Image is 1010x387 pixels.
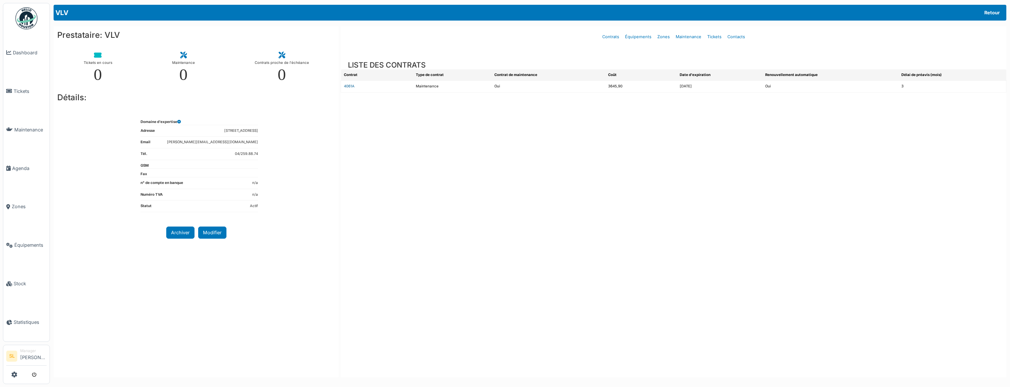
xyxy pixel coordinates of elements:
th: Contrat [341,69,413,81]
dd: [STREET_ADDRESS] [224,128,258,134]
td: Maintenance [413,81,491,93]
dt: Email [141,140,150,148]
a: Stock [3,264,50,303]
td: 3645,90 [605,81,677,93]
span: Équipements [14,242,47,249]
dt: Domaine d'expertise [141,119,181,125]
img: Badge_color-CXgf-gQk.svg [15,7,37,29]
th: Contrat de maintenance [491,69,605,81]
a: Tickets [3,72,50,111]
div: 0 [179,66,188,83]
a: Zones [3,188,50,226]
a: Tickets [704,28,724,46]
span: Dashboard [13,49,47,56]
div: Maintenance [172,59,195,66]
a: Équipements [622,28,654,46]
a: 4061A [344,84,355,88]
button: Modifier [198,227,226,239]
div: VLV [54,5,1006,21]
dt: Statut [141,203,152,212]
dt: GSM [141,163,149,169]
a: Statistiques [3,303,50,341]
a: Contacts [724,28,748,46]
li: SL [6,351,17,362]
dd: Actif [250,203,258,209]
dt: Tél. [141,151,147,160]
td: Oui [491,81,605,93]
a: Équipements [3,226,50,265]
th: Coût [605,69,677,81]
dd: n/a [252,192,258,198]
td: [DATE] [677,81,762,93]
a: Maintenance [3,111,50,149]
span: Zones [12,203,47,210]
a: Contrats proche de l'échéance 0 [249,46,315,88]
dt: Adresse [141,128,155,137]
a: Agenda [3,149,50,188]
h3: Prestataire: VLV [54,26,339,43]
a: SL Manager[PERSON_NAME] [6,348,47,366]
a: Retour [980,7,1004,19]
div: Contrats proche de l'échéance [255,59,309,66]
a: Maintenance 0 [166,46,201,88]
span: Maintenance [14,126,47,133]
h3: LISTE DES CONTRATS [348,61,426,69]
span: Agenda [12,165,47,172]
dd: n/a [252,180,258,186]
th: Délai de préavis (mois) [898,69,1006,81]
h3: Détails: [54,89,339,106]
span: Tickets [14,88,47,95]
span: Statistiques [14,319,47,326]
a: Contrats [599,28,622,46]
a: Dashboard [3,33,50,72]
div: 0 [94,66,102,83]
th: Renouvellement automatique [762,69,898,81]
div: Tickets en cours [84,59,112,66]
dt: n° de compte en banque [141,180,183,189]
dd: [PERSON_NAME][EMAIL_ADDRESS][DOMAIN_NAME] [167,140,258,145]
th: Type de contrat [413,69,491,81]
dd: 04/259.88.74 [235,151,258,157]
dt: Numéro TVA [141,192,163,200]
li: [PERSON_NAME] [20,348,47,364]
a: Maintenance [673,28,704,46]
dt: Fax [141,171,147,177]
a: Archiver [166,227,195,239]
td: Oui [762,81,898,93]
a: Zones [654,28,673,46]
div: 0 [277,66,286,83]
td: 3 [898,81,1006,93]
div: Manager [20,348,47,354]
a: Tickets en cours 0 [78,46,118,88]
th: Date d'expiration [677,69,762,81]
span: Stock [14,280,47,287]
